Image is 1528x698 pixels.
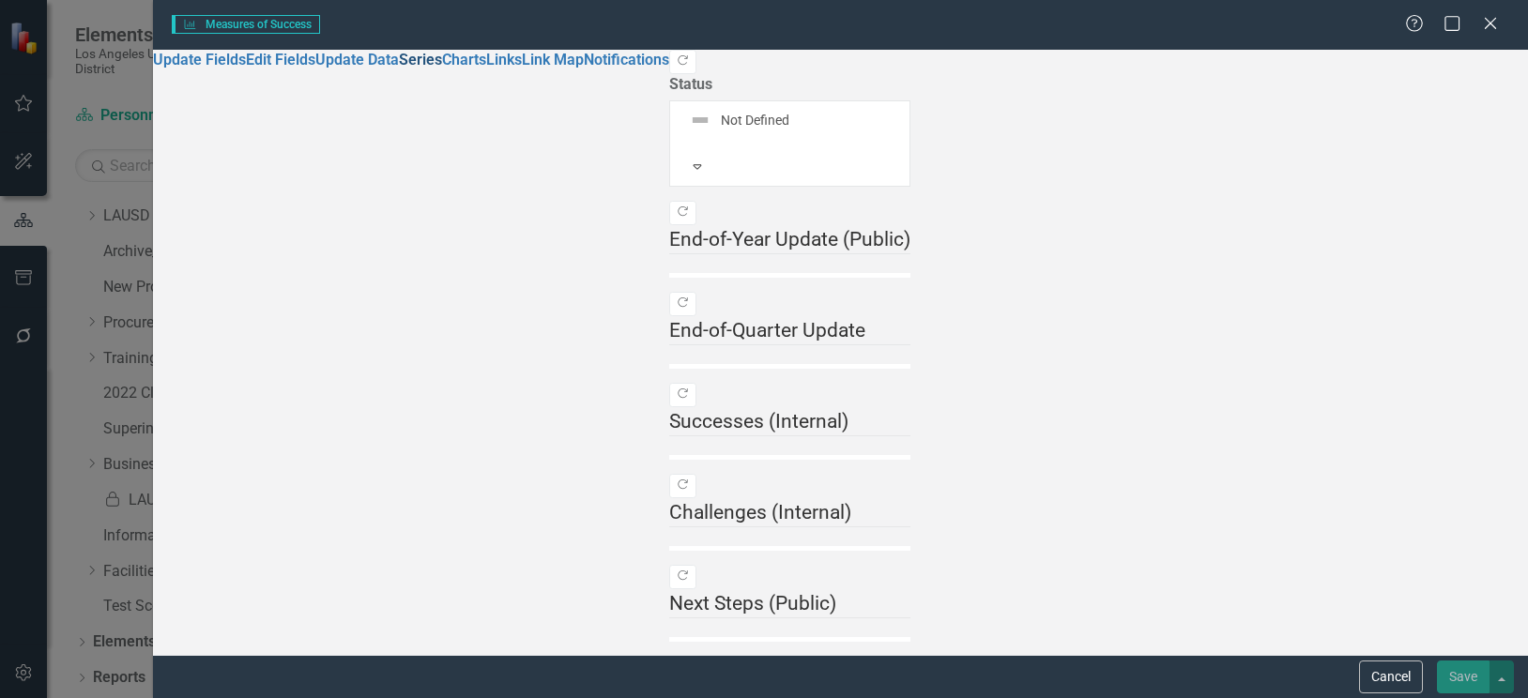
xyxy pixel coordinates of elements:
[153,51,246,68] a: Update Fields
[669,316,910,345] legend: End-of-Quarter Update
[721,111,789,129] div: Not Defined
[442,51,486,68] a: Charts
[669,589,910,618] legend: Next Steps (Public)
[669,74,910,96] label: Status
[172,15,320,34] span: Measures of Success
[1437,660,1490,693] button: Save
[689,109,711,131] img: Not Defined
[584,51,669,68] a: Notifications
[522,51,584,68] a: Link Map
[1359,660,1423,693] button: Cancel
[399,51,442,68] a: Series
[669,498,910,527] legend: Challenges (Internal)
[315,51,399,68] a: Update Data
[669,407,910,436] legend: Successes (Internal)
[246,51,315,68] a: Edit Fields
[669,225,910,254] legend: End-of-Year Update (Public)
[486,51,522,68] a: Links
